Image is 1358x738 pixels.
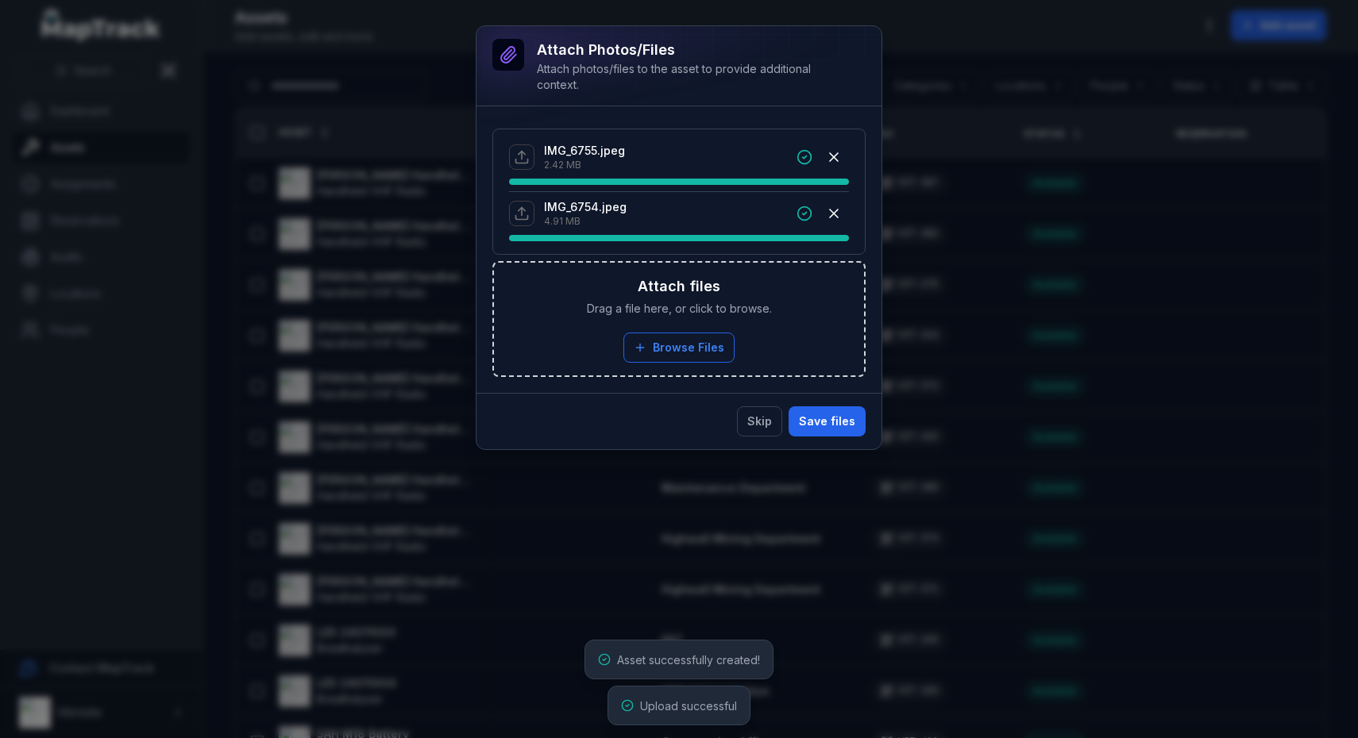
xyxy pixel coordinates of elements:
button: Skip [737,406,782,436]
button: Browse Files [623,332,735,363]
span: Drag a file here, or click to browse. [587,301,772,317]
p: 4.91 MB [544,215,627,228]
h3: Attach photos/files [537,39,840,61]
div: Attach photos/files to the asset to provide additional context. [537,61,840,93]
p: IMG_6755.jpeg [544,143,625,159]
span: Asset successfully created! [617,653,760,667]
p: IMG_6754.jpeg [544,199,627,215]
span: Upload successful [640,699,737,713]
button: Save files [789,406,866,436]
h3: Attach files [638,275,720,298]
p: 2.42 MB [544,159,625,171]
